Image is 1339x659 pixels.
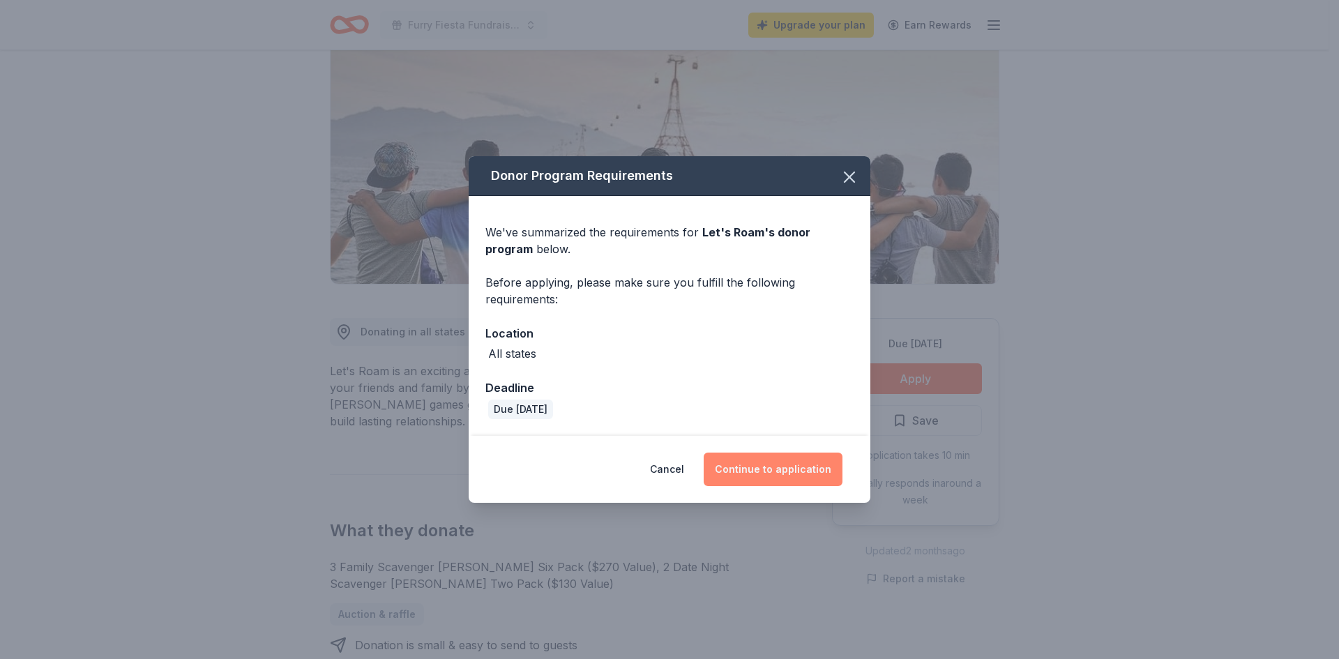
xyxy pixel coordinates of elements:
[485,224,854,257] div: We've summarized the requirements for below.
[485,379,854,397] div: Deadline
[704,453,842,486] button: Continue to application
[485,274,854,308] div: Before applying, please make sure you fulfill the following requirements:
[469,156,870,196] div: Donor Program Requirements
[485,324,854,342] div: Location
[650,453,684,486] button: Cancel
[488,345,536,362] div: All states
[488,400,553,419] div: Due [DATE]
